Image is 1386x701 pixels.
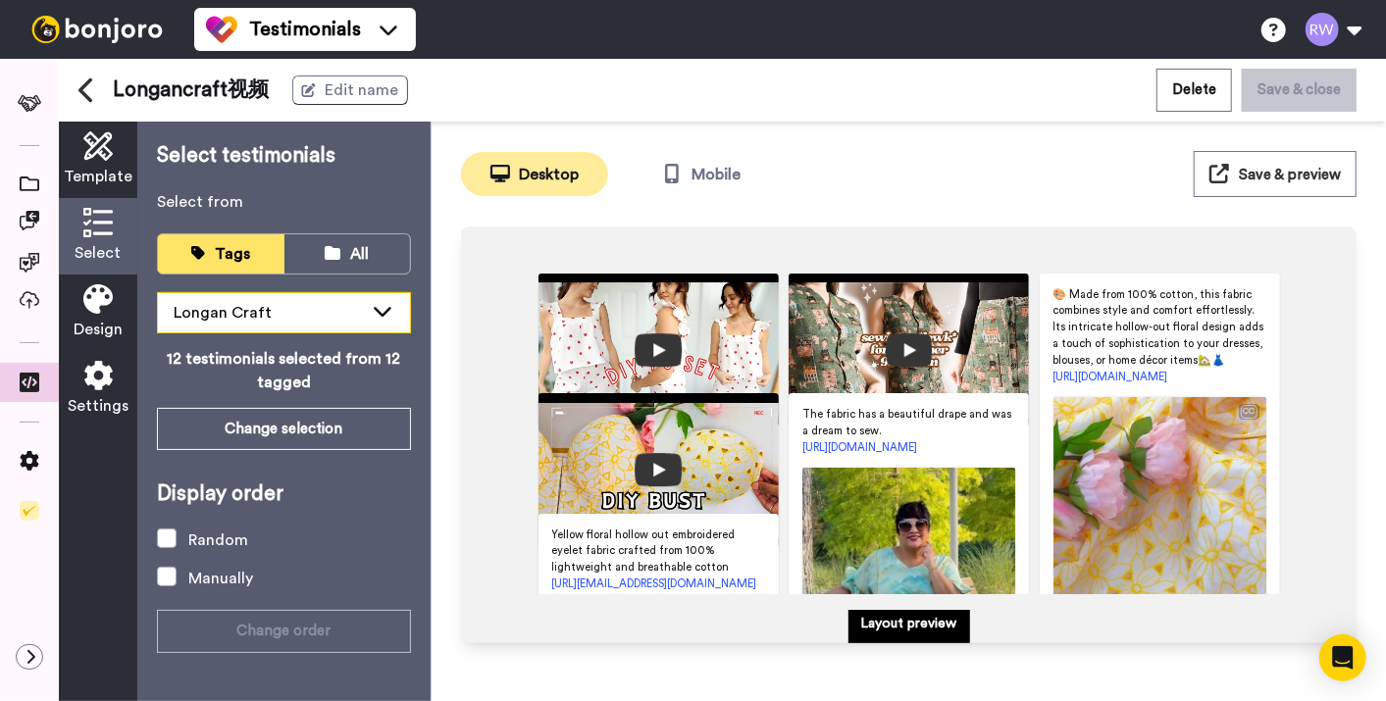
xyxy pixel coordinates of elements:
[326,78,399,102] span: Edit name
[1156,69,1232,111] button: Delete
[635,454,682,487] img: youtube-play.svg
[157,141,411,171] p: Select testimonials
[64,165,132,188] span: Template
[552,529,739,574] span: Yellow floral hollow out embroidered eyelet fabric crafted from 100% lightweight and breathable c...
[157,610,411,652] button: Change order
[284,234,411,274] button: All
[157,347,411,394] div: 12 testimonials selected from 12 tagged
[886,333,933,367] img: youtube-play.svg
[789,274,1029,427] img: hqdefault.jpg
[628,152,775,196] button: Mobile
[539,393,779,547] img: hqdefault.jpg
[292,75,408,105] button: Edit name
[802,442,917,453] a: [URL][DOMAIN_NAME]
[1194,151,1357,197] button: Save & preview
[206,14,237,45] img: tm-color.svg
[215,246,250,262] span: Tags
[861,614,957,633] p: Layout preview
[249,16,361,43] span: Testimonials
[539,274,779,427] img: hqdefault.jpg
[157,479,411,509] p: Display order
[174,305,272,321] span: Longan Craft
[74,318,123,341] span: Design
[24,16,171,43] img: bj-logo-header-white.svg
[1053,372,1168,382] a: [URL][DOMAIN_NAME]
[188,528,248,552] div: Random
[461,152,608,196] button: Desktop
[802,409,1014,436] span: The fabric has a beautiful drape and was a dream to sew.
[1239,168,1341,182] span: Save & preview
[157,408,411,450] button: Change selection
[635,333,682,367] img: youtube-play.svg
[1053,289,1267,366] span: 🎨 Made from 100% cotton, this fabric combines style and comfort effortlessly. Its intricate hollo...
[68,394,128,418] span: Settings
[350,246,369,262] span: All
[1241,405,1258,419] div: CC
[552,578,757,606] a: [URL][EMAIL_ADDRESS][DOMAIN_NAME][DOMAIN_NAME]
[114,75,270,105] span: Longancraft视频
[157,190,411,214] p: Select from
[188,567,253,590] div: Manually
[158,234,284,274] button: Tags
[1242,69,1357,111] button: Save & close
[1319,634,1366,681] div: Open Intercom Messenger
[76,241,122,265] span: Select
[20,501,39,521] img: Checklist.svg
